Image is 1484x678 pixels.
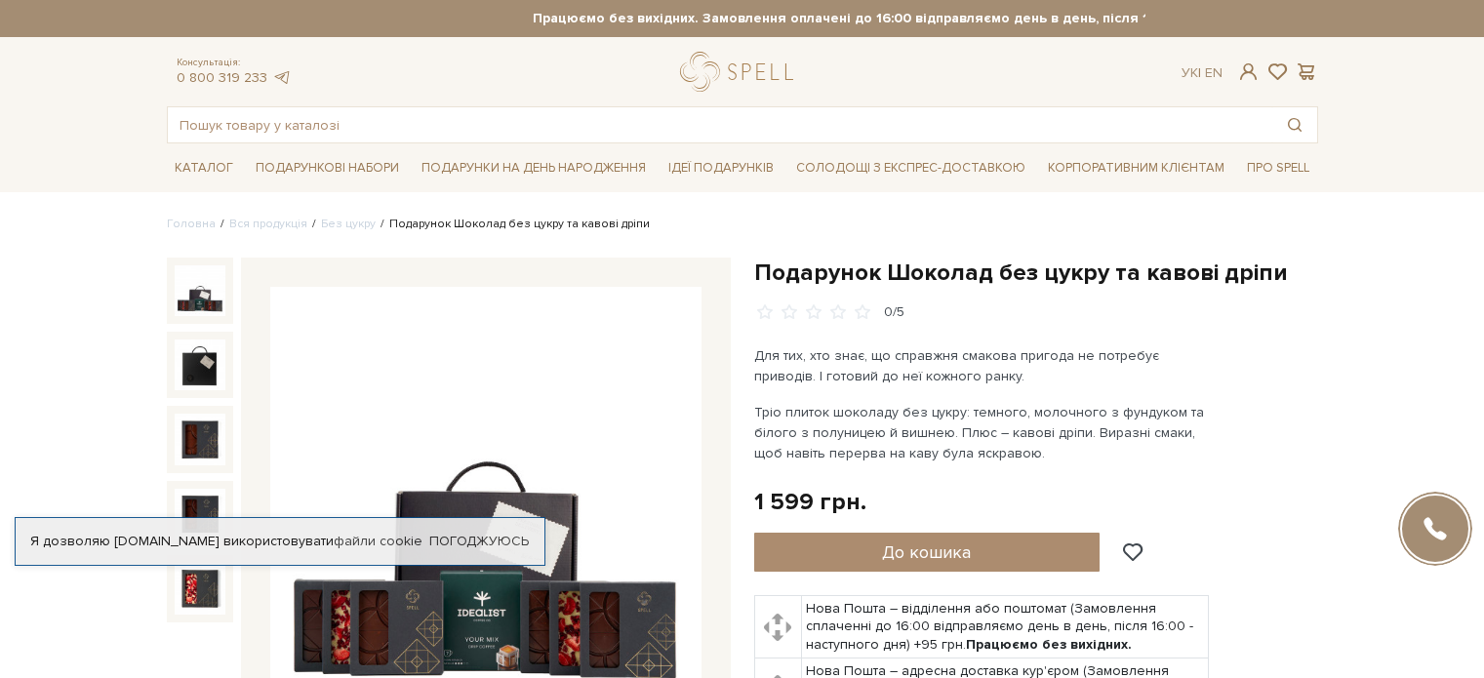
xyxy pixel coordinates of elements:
span: Ідеї подарунків [661,153,782,183]
span: До кошика [882,541,971,563]
a: En [1205,64,1223,81]
img: Подарунок Шоколад без цукру та кавові дріпи [175,265,225,316]
a: telegram [272,69,292,86]
div: 0/5 [884,303,904,322]
img: Подарунок Шоколад без цукру та кавові дріпи [175,414,225,464]
div: 1 599 грн. [754,487,866,517]
a: Вся продукція [229,217,307,231]
img: Подарунок Шоколад без цукру та кавові дріпи [175,563,225,614]
a: Солодощі з експрес-доставкою [788,151,1033,184]
span: Каталог [167,153,241,183]
button: Пошук товару у каталозі [1272,107,1317,142]
span: Подарункові набори [248,153,407,183]
a: Погоджуюсь [429,533,529,550]
p: Тріо плиток шоколаду без цукру: темного, молочного з фундуком та білого з полуницею й вишнею. Плю... [754,402,1212,463]
b: Працюємо без вихідних. [966,636,1132,653]
span: Про Spell [1239,153,1317,183]
a: Без цукру [321,217,376,231]
a: Головна [167,217,216,231]
a: 0 800 319 233 [177,69,267,86]
p: Для тих, хто знає, що справжня смакова пригода не потребує приводів. І готовий до неї кожного ранку. [754,345,1212,386]
img: Подарунок Шоколад без цукру та кавові дріпи [175,339,225,390]
div: Я дозволяю [DOMAIN_NAME] використовувати [16,533,544,550]
td: Нова Пошта – відділення або поштомат (Замовлення сплаченні до 16:00 відправляємо день в день, піс... [801,596,1208,658]
a: logo [680,52,802,92]
span: Консультація: [177,57,292,69]
div: Ук [1182,64,1223,82]
span: | [1198,64,1201,81]
button: До кошика [754,533,1101,572]
h1: Подарунок Шоколад без цукру та кавові дріпи [754,258,1318,288]
span: Подарунки на День народження [414,153,654,183]
img: Подарунок Шоколад без цукру та кавові дріпи [175,489,225,539]
a: Корпоративним клієнтам [1040,151,1232,184]
a: файли cookie [334,533,422,549]
li: Подарунок Шоколад без цукру та кавові дріпи [376,216,650,233]
input: Пошук товару у каталозі [168,107,1272,142]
